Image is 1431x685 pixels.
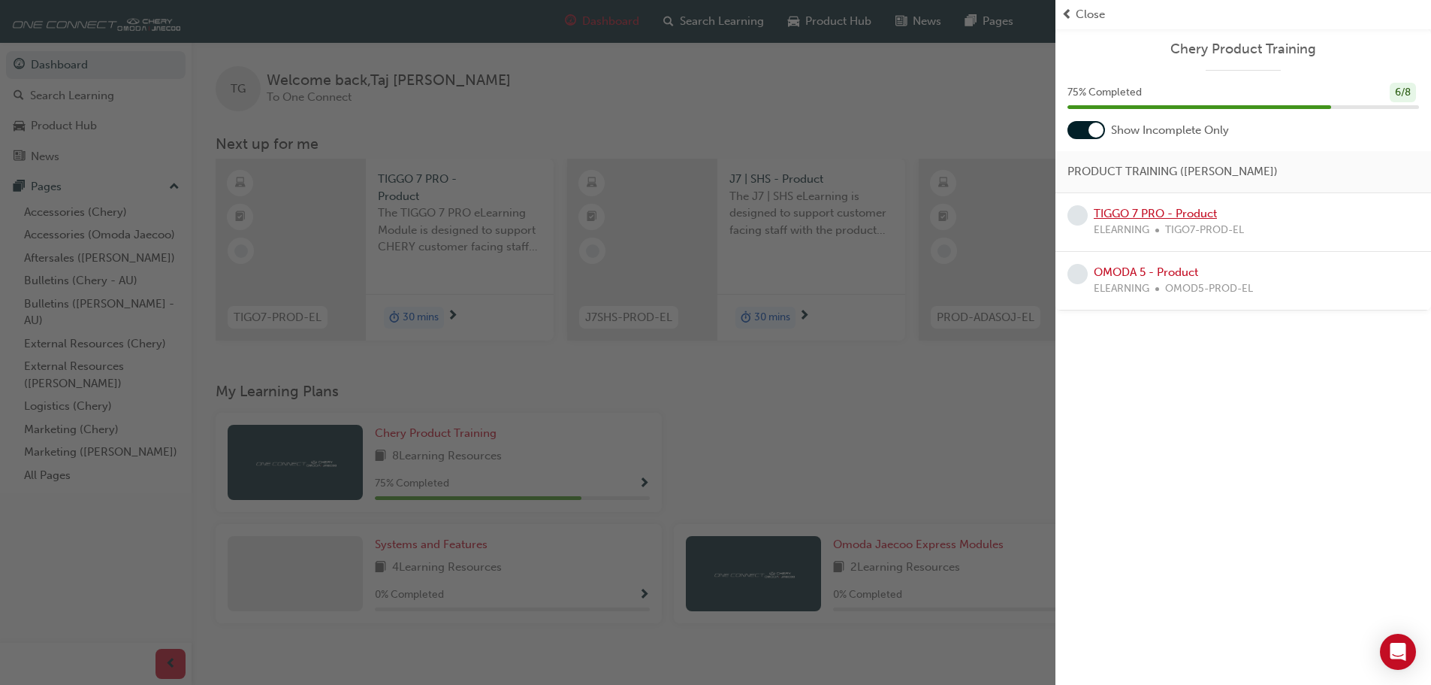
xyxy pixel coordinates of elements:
[1076,6,1105,23] span: Close
[1067,264,1088,284] span: learningRecordVerb_NONE-icon
[1390,83,1416,103] div: 6 / 8
[1061,6,1425,23] button: prev-iconClose
[1061,6,1073,23] span: prev-icon
[1094,222,1149,239] span: ELEARNING
[1111,122,1229,139] span: Show Incomplete Only
[1067,163,1278,180] span: PRODUCT TRAINING ([PERSON_NAME])
[1094,207,1217,220] a: TIGGO 7 PRO - Product
[1165,222,1244,239] span: TIGO7-PROD-EL
[1380,634,1416,670] div: Open Intercom Messenger
[1094,265,1198,279] a: OMODA 5 - Product
[1067,84,1142,102] span: 75 % Completed
[1094,280,1149,298] span: ELEARNING
[1067,41,1419,58] a: Chery Product Training
[1165,280,1253,298] span: OMOD5-PROD-EL
[1067,205,1088,226] span: learningRecordVerb_NONE-icon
